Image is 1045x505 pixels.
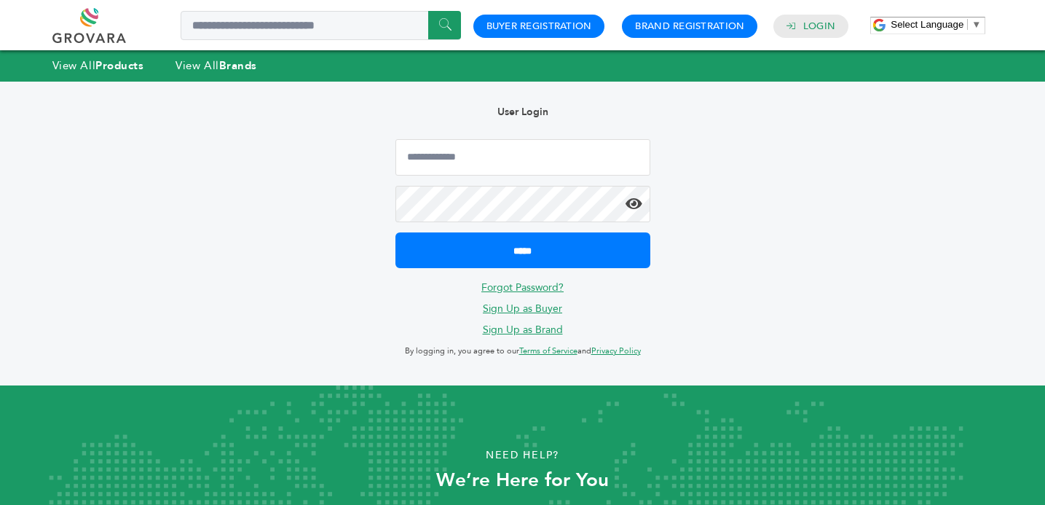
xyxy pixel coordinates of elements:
[486,20,592,33] a: Buyer Registration
[436,467,609,493] strong: We’re Here for You
[219,58,257,73] strong: Brands
[971,19,981,30] span: ▼
[519,345,577,356] a: Terms of Service
[483,323,563,337] a: Sign Up as Brand
[395,342,650,360] p: By logging in, you agree to our and
[395,186,650,222] input: Password
[52,445,993,466] p: Need Help?
[591,345,641,356] a: Privacy Policy
[967,19,968,30] span: ​
[181,11,461,40] input: Search a product or brand...
[95,58,143,73] strong: Products
[176,58,257,73] a: View AllBrands
[395,139,650,176] input: Email Address
[635,20,744,33] a: Brand Registration
[481,281,564,294] a: Forgot Password?
[891,19,981,30] a: Select Language​
[483,302,562,316] a: Sign Up as Buyer
[52,58,144,73] a: View AllProducts
[803,20,835,33] a: Login
[497,105,548,119] b: User Login
[891,19,963,30] span: Select Language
